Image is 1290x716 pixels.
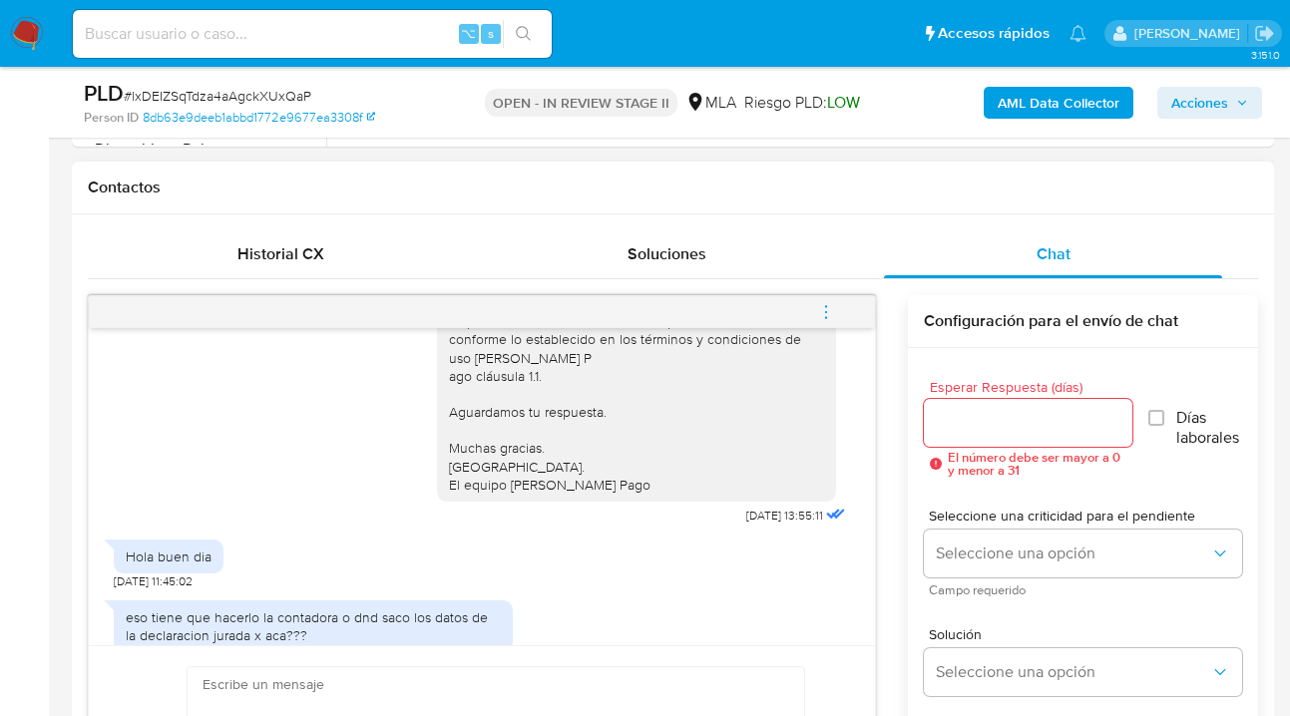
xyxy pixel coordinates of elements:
[1134,24,1247,43] p: juanpablo.jfernandez@mercadolibre.com
[924,311,1242,331] h3: Configuración para el envío de chat
[488,24,494,43] span: s
[1254,23,1275,44] a: Salir
[126,608,501,644] div: eso tiene que hacerlo la contadora o dnd saco los datos de la declaracion jurada x aca???
[1037,242,1071,265] span: Chat
[948,451,1126,477] span: El número debe ser mayor a 0 y menor a 31
[746,508,823,524] span: [DATE] 13:55:11
[237,242,324,265] span: Historial CX
[924,648,1242,696] button: Seleccione una opción
[827,91,860,114] span: LOW
[1148,410,1164,426] input: Días laborales
[84,109,139,127] b: Person ID
[1157,87,1262,119] button: Acciones
[84,77,124,109] b: PLD
[449,149,824,494] div: Hola, Esperamos que te encuentres muy bien. Te consultamos si tuviste oportunidad [PERSON_NAME] e...
[929,509,1247,523] span: Seleccione una criticidad para el pendiente
[1251,47,1280,63] span: 3.151.0
[929,627,1247,641] span: Solución
[929,585,1247,595] span: Campo requerido
[1171,87,1228,119] span: Acciones
[938,23,1050,44] span: Accesos rápidos
[628,242,706,265] span: Soluciones
[685,92,736,114] div: MLA
[936,662,1210,682] span: Seleccione una opción
[936,543,1210,563] span: Seleccione una opción
[114,573,193,589] span: [DATE] 11:45:02
[930,380,1138,395] span: Esperar Respuesta (días)
[924,410,1132,436] input: days_to_wait
[73,21,552,47] input: Buscar usuario o caso...
[485,89,677,117] p: OPEN - IN REVIEW STAGE II
[793,288,859,336] button: menu-action
[124,86,311,106] span: # lxDEIZSqTdza4aAgckXUxQaP
[984,87,1133,119] button: AML Data Collector
[88,178,1258,197] h1: Contactos
[503,20,544,48] button: search-icon
[998,87,1119,119] b: AML Data Collector
[1070,25,1086,42] a: Notificaciones
[461,24,476,43] span: ⌥
[924,530,1242,577] button: Seleccione una opción
[744,92,860,114] span: Riesgo PLD:
[126,547,212,565] div: Hola buen dia
[1176,408,1242,448] span: Días laborales
[143,109,375,127] a: 8db63e9deeb1abbd1772e9677ea3308f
